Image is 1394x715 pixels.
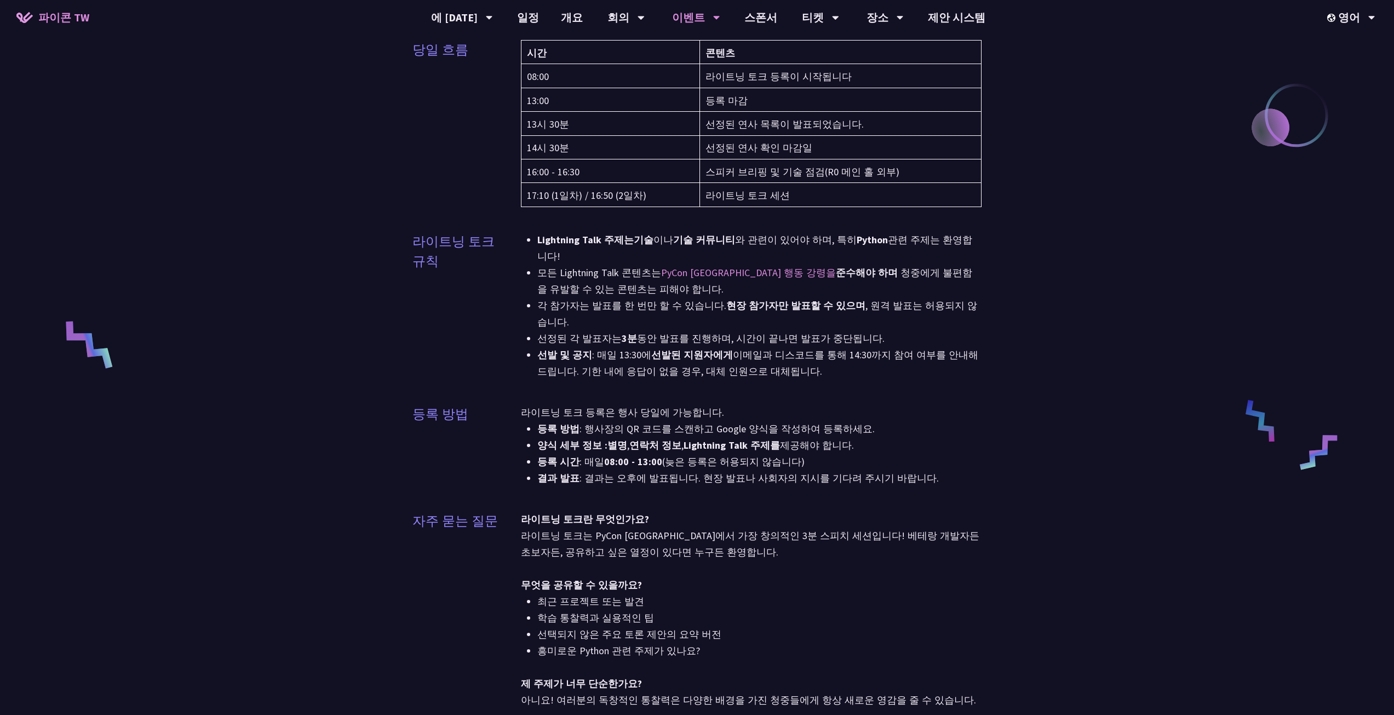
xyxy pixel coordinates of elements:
[527,189,646,202] font: 17:10 (1일차) / 16:50 (2일차)
[537,595,644,608] font: 최근 프로젝트 또는 발견
[780,439,852,451] font: 제공해야 합니다
[527,94,549,106] font: 13:00
[517,10,539,24] font: 일정
[637,332,885,345] font: 동안 발표를 진행하며, 시간이 끝나면 발표가 중단됩니다.
[744,10,777,24] font: 스폰서
[726,299,865,312] font: 현장 참가자만 발표할 수 있으며
[412,233,495,270] font: 라이트닝 토크 규칙
[705,94,748,106] font: 등록 마감
[5,4,100,31] a: 파이콘 TW
[537,348,592,361] font: 선발 및 공지
[1338,10,1360,24] font: 영어
[705,141,812,154] font: 선정된 연사 확인 마감일
[537,348,978,377] font: 이메일과 디스코드를 통해 14:30까지 참여 여부를 안내해 드립니다. 기한 내에 응답이 없을 경우, 대체 인원으로 대체됩니다.
[681,439,684,451] font: ,
[735,233,832,246] font: 와 관련이 있어야 하며
[580,422,875,435] font: : 행사장의 QR 코드를 스캔하고 Google 양식을 작성하여 등록하세요.
[537,233,972,262] font: 관련 주제는 환영합니다!
[651,348,733,361] font: 선발된 지원자에게
[537,455,580,468] font: 등록 시간
[629,439,681,451] font: 연락처 정보
[580,472,939,484] font: : 결과는 오후에 발표됩니다. 현장 발표나 사회자의 지시를 기다려 주시기 바랍니다.
[527,118,569,130] font: 13시 30분
[521,677,642,690] font: 제 주제가 너무 단순한가요?
[705,118,864,130] font: 선정된 연사 목록이 발표되었습니다.
[705,189,790,202] font: 라이트닝 토크 세션
[38,10,89,24] font: 파이콘 TW
[627,439,629,451] font: ,
[662,455,805,468] font: (늦은 등록은 허용되지 않습니다)
[537,611,654,624] font: 학습 통찰력과 실용적인 팁
[16,12,33,23] img: PyCon TW 2025 홈 아이콘
[537,233,634,246] font: Lightning Talk 주제는
[705,70,852,83] font: 라이트닝 토크 등록이 시작됩니다
[537,644,700,657] font: 흥미로운 Python 관련 주제가 있나요?
[412,41,468,58] font: 당일 흐름
[412,512,498,529] font: 자주 묻는 질문
[672,10,705,24] font: 이벤트
[537,332,622,345] font: 선정된 각 발표자는
[928,10,985,24] font: 제안 시스템
[521,579,642,591] font: 무엇을 공유할 수 있을까요?
[537,266,661,279] font: 모든 Lightning Talk 콘텐츠는
[537,299,977,328] font: , 원격 발표는 허용되지 않습니다.
[832,233,857,246] font: , 특히
[592,348,651,361] font: : 매일 13:30에
[561,10,583,24] font: 개요
[537,266,972,295] font: 청중에게 불편함을 유발할 수 있는 콘텐츠는 피해야 합니다.
[521,529,979,558] font: 라이트닝 토크는 PyCon [GEOGRAPHIC_DATA]에서 가장 창의적인 3분 스피치 세션입니다! 베테랑 개발자든 초보자든, 공유하고 싶은 열정이 있다면 누구든 환영합니다.
[607,439,627,451] font: 별명
[537,439,607,451] font: 양식 세부 정보 :
[537,299,726,312] font: 각 참가자는 발표를 한 번만 할 수 있습니다.
[684,439,780,451] font: Lightning Talk 주제를
[580,455,604,468] font: : 매일
[521,406,724,419] font: 라이트닝 토크 등록은 행사 당일에 가능합니다.
[521,694,976,706] font: 아니요! 여러분의 독창적인 통찰력은 다양한 배경을 가진 청중들에게 항상 새로운 영감을 줄 수 있습니다.
[673,233,735,246] font: 기술 커뮤니티
[836,266,898,279] font: 준수해야 하며
[527,165,580,178] font: 16:00 - 16:30
[521,513,649,525] font: 라이트닝 토크란 무엇인가요?
[527,46,547,59] font: 시간
[412,405,468,422] font: 등록 방법
[857,233,888,246] font: Python
[604,455,662,468] font: 08:00 - 13:00
[705,46,735,59] font: 콘텐츠
[634,233,653,246] font: 기술
[852,439,854,451] font: .
[537,422,580,435] font: 등록 방법
[537,628,721,640] font: 선택되지 않은 주요 토론 제안의 요약 버전
[653,233,673,246] font: 이나
[867,10,888,24] font: 장소
[527,141,569,154] font: 14시 30분
[622,332,637,345] font: 3분
[537,472,580,484] font: 결과 발표
[607,10,629,24] font: 회의
[661,266,836,279] a: PyCon [GEOGRAPHIC_DATA] 행동 강령을
[527,70,549,83] font: 08:00
[705,165,899,178] font: 스피커 브리핑 및 기술 점검(R0 메인 홀 외부)
[802,10,824,24] font: 티켓
[1327,14,1338,22] img: 로케일 아이콘
[431,10,478,24] font: 에 [DATE]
